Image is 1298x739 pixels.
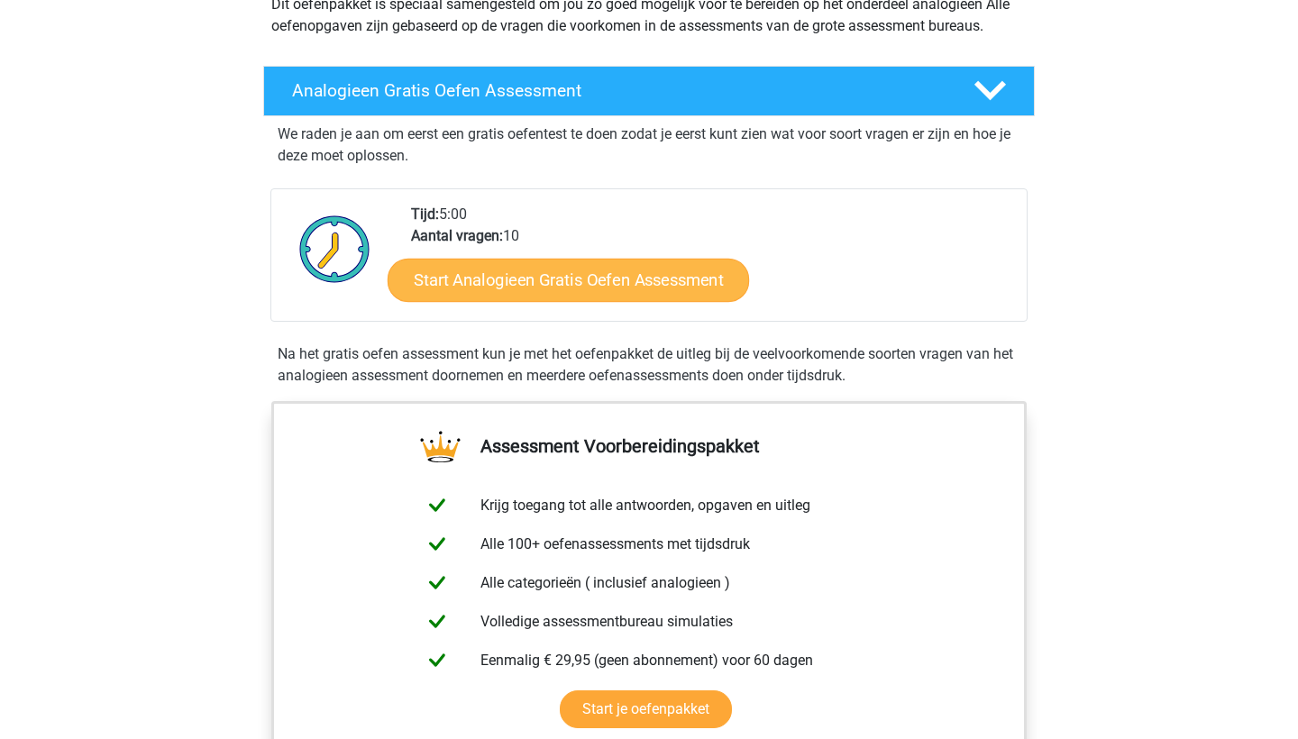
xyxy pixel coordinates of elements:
a: Start Analogieen Gratis Oefen Assessment [388,258,749,301]
div: 5:00 10 [398,204,1026,321]
a: Start je oefenpakket [560,690,732,728]
b: Aantal vragen: [411,227,503,244]
a: Analogieen Gratis Oefen Assessment [256,66,1042,116]
div: Na het gratis oefen assessment kun je met het oefenpakket de uitleg bij de veelvoorkomende soorte... [270,343,1028,387]
h4: Analogieen Gratis Oefen Assessment [292,80,945,101]
b: Tijd: [411,205,439,223]
img: Klok [289,204,380,294]
p: We raden je aan om eerst een gratis oefentest te doen zodat je eerst kunt zien wat voor soort vra... [278,123,1020,167]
